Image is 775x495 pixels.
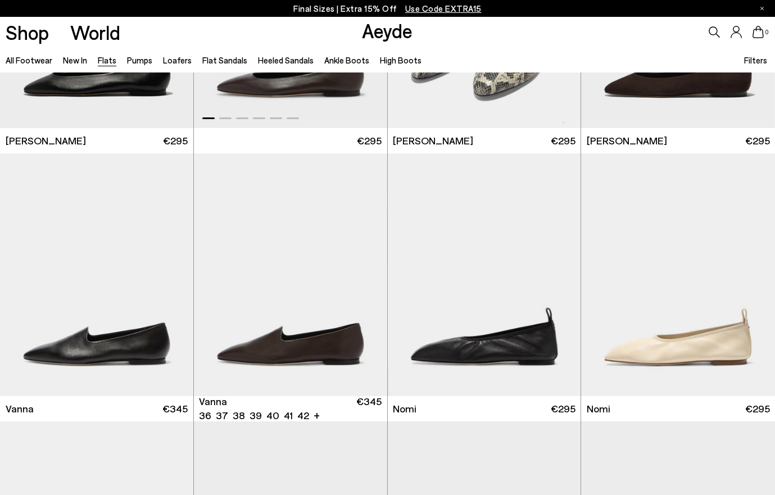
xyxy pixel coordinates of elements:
span: €295 [745,402,770,416]
span: Nomi [587,402,610,416]
a: Next slide Previous slide [194,153,387,396]
span: €345 [356,394,382,423]
span: €295 [745,134,770,148]
ul: variant [199,408,306,423]
a: 0 [753,26,764,38]
img: Nomi Ruched Flats [581,153,775,396]
span: Nomi [393,402,416,416]
a: Ankle Boots [324,55,369,65]
a: Nomi €295 [388,396,581,421]
a: Heeled Sandals [258,55,314,65]
a: New In [63,55,87,65]
a: Flat Sandals [202,55,247,65]
a: World [70,22,120,42]
li: 40 [266,408,279,423]
a: Vanna 36 37 38 39 40 41 42 + €345 [194,396,387,421]
a: Aeyde [362,19,413,42]
span: €295 [163,134,188,148]
li: 41 [284,408,293,423]
li: 39 [250,408,262,423]
span: [PERSON_NAME] [587,134,667,148]
li: + [314,407,320,423]
span: €295 [551,402,575,416]
span: [PERSON_NAME] [6,134,86,148]
div: 1 / 6 [194,153,387,396]
span: €295 [357,134,382,148]
span: Filters [744,55,767,65]
div: 1 / 6 [581,153,775,396]
a: €295 [194,128,387,153]
a: Loafers [163,55,192,65]
a: Flats [98,55,116,65]
span: €345 [162,402,188,416]
a: Shop [6,22,49,42]
a: Next slide Previous slide [581,153,775,396]
img: Nomi Ruched Flats [388,153,581,396]
span: Navigate to /collections/ss25-final-sizes [405,3,482,13]
li: 37 [216,408,228,423]
a: Pumps [127,55,152,65]
a: Next slide Previous slide [388,153,581,396]
span: Vanna [6,402,34,416]
span: €295 [551,134,575,148]
span: 0 [764,29,769,35]
li: 36 [199,408,211,423]
div: 1 / 6 [388,153,581,396]
a: [PERSON_NAME] €295 [581,128,775,153]
img: Vanna Almond-Toe Loafers [194,153,387,396]
li: 42 [297,408,309,423]
span: [PERSON_NAME] [393,134,473,148]
a: [PERSON_NAME] €295 [388,128,581,153]
a: High Boots [380,55,422,65]
a: Nomi €295 [581,396,775,421]
span: Vanna [199,394,227,408]
li: 38 [233,408,245,423]
a: All Footwear [6,55,52,65]
p: Final Sizes | Extra 15% Off [293,2,482,16]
